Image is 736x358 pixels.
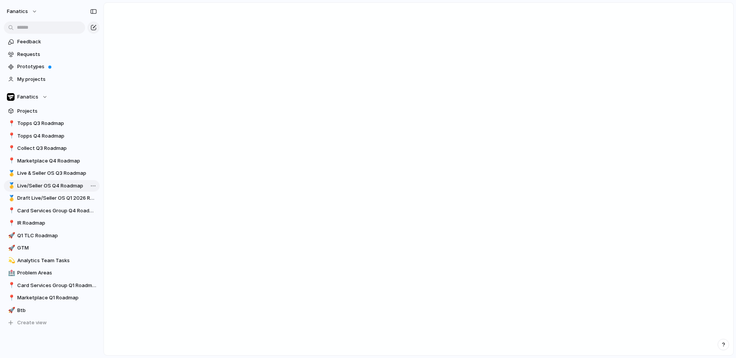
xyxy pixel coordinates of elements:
span: Collect Q3 Roadmap [17,145,97,152]
a: 🚀Btb [4,305,100,316]
span: Marketplace Q1 Roadmap [17,294,97,302]
a: 🥇Live/Seller OS Q4 Roadmap [4,180,100,192]
button: 🚀 [7,232,15,240]
button: 🚀 [7,244,15,252]
a: 🚀GTM [4,242,100,254]
button: 📍 [7,219,15,227]
button: 📍 [7,294,15,302]
span: Card Services Group Q1 Roadmap [17,282,97,289]
span: Feedback [17,38,97,46]
span: Projects [17,107,97,115]
a: Feedback [4,36,100,48]
span: Live & Seller OS Q3 Roadmap [17,169,97,177]
button: 📍 [7,132,15,140]
a: 🏥Problem Areas [4,267,100,279]
a: 📍Collect Q3 Roadmap [4,143,100,154]
span: Btb [17,307,97,314]
button: 📍 [7,282,15,289]
div: 🚀 [8,231,13,240]
a: Prototypes [4,61,100,72]
a: 🚀Q1 TLC Roadmap [4,230,100,241]
span: Problem Areas [17,269,97,277]
span: Create view [17,319,47,327]
span: Analytics Team Tasks [17,257,97,264]
button: Fanatics [4,91,100,103]
button: fanatics [3,5,41,18]
div: 📍 [8,156,13,165]
a: 💫Analytics Team Tasks [4,255,100,266]
a: 📍IR Roadmap [4,217,100,229]
a: 📍Card Services Group Q4 Roadmap [4,205,100,217]
span: Topps Q4 Roadmap [17,132,97,140]
button: 📍 [7,145,15,152]
button: 💫 [7,257,15,264]
a: Requests [4,49,100,60]
span: Draft Live/Seller OS Q1 2026 Roadmap [17,194,97,202]
a: 🥇Live & Seller OS Q3 Roadmap [4,168,100,179]
span: GTM [17,244,97,252]
button: 🥇 [7,194,15,202]
a: Projects [4,105,100,117]
span: Q1 TLC Roadmap [17,232,97,240]
span: Fanatics [17,93,38,101]
div: 💫 [8,256,13,265]
span: fanatics [7,8,28,15]
span: Prototypes [17,63,97,71]
a: 📍Marketplace Q1 Roadmap [4,292,100,304]
button: 🏥 [7,269,15,277]
div: 📍 [8,281,13,290]
button: 📍 [7,157,15,165]
a: 📍Topps Q4 Roadmap [4,130,100,142]
a: 📍Marketplace Q4 Roadmap [4,155,100,167]
button: Create view [4,317,100,328]
div: 🥇 [8,181,13,190]
div: 📍 [8,119,13,128]
div: 📍 [8,131,13,140]
button: 🥇 [7,182,15,190]
span: Live/Seller OS Q4 Roadmap [17,182,97,190]
span: My projects [17,76,97,83]
span: Marketplace Q4 Roadmap [17,157,97,165]
button: 📍 [7,207,15,215]
div: 📍 [8,219,13,228]
div: 🏥 [8,269,13,278]
div: 🚀 [8,306,13,315]
span: Requests [17,51,97,58]
a: My projects [4,74,100,85]
button: 🥇 [7,169,15,177]
div: 🚀 [8,244,13,253]
div: 📍 [8,144,13,153]
span: IR Roadmap [17,219,97,227]
span: Topps Q3 Roadmap [17,120,97,127]
span: Card Services Group Q4 Roadmap [17,207,97,215]
a: 📍Topps Q3 Roadmap [4,118,100,129]
div: 🥇 [8,169,13,178]
button: 🚀 [7,307,15,314]
div: 🥇 [8,194,13,203]
a: 📍Card Services Group Q1 Roadmap [4,280,100,291]
a: 🥇Draft Live/Seller OS Q1 2026 Roadmap [4,192,100,204]
div: 📍 [8,206,13,215]
div: 📍 [8,294,13,302]
button: 📍 [7,120,15,127]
